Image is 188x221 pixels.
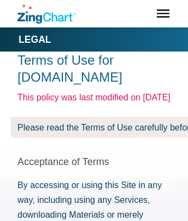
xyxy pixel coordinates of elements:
p: This policy was last modified on [DATE] [17,90,171,105]
h2: Acceptance of Terms [17,156,171,168]
a: ZingChart Logo. Click to return to the homepage [17,4,76,24]
strong: Legal [19,35,51,45]
h1: Terms of Use for [DOMAIN_NAME] [17,52,171,86]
